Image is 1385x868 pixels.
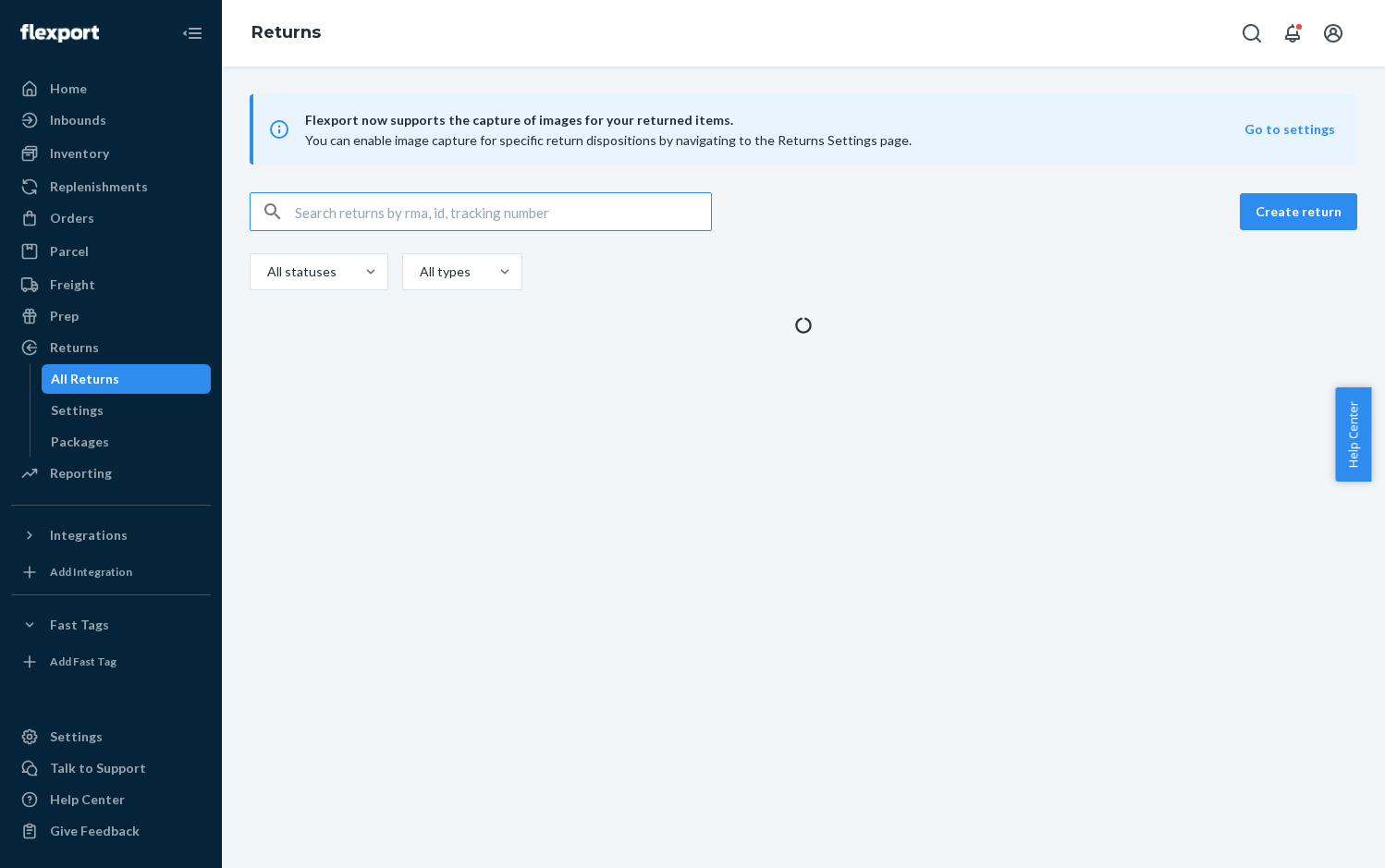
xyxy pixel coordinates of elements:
[50,616,109,634] div: Fast Tags
[50,790,125,809] div: Help Center
[51,433,109,451] div: Packages
[50,564,132,580] div: Add Integration
[42,396,212,425] a: Settings
[11,722,211,752] a: Settings
[420,263,468,281] div: All types
[11,139,211,168] a: Inventory
[251,22,321,43] a: Returns
[11,301,211,331] a: Prep
[11,203,211,233] a: Orders
[11,74,211,104] a: Home
[50,177,148,196] div: Replenishments
[11,610,211,640] button: Fast Tags
[50,654,116,669] div: Add Fast Tag
[50,79,87,98] div: Home
[1315,15,1352,52] button: Open account menu
[305,109,1244,131] span: Flexport now supports the capture of images for your returned items.
[11,647,211,677] a: Add Fast Tag
[237,6,336,60] ol: breadcrumbs
[11,237,211,266] a: Parcel
[1274,15,1311,52] button: Open notifications
[50,275,95,294] div: Freight
[42,364,212,394] a: All Returns
[11,557,211,587] a: Add Integration
[1240,193,1357,230] button: Create return
[50,526,128,544] div: Integrations
[11,333,211,362] a: Returns
[50,464,112,483] div: Reporting
[11,753,211,783] button: Talk to Support
[11,172,211,202] a: Replenishments
[11,458,211,488] a: Reporting
[50,111,106,129] div: Inbounds
[50,209,94,227] div: Orders
[50,338,99,357] div: Returns
[305,132,912,148] span: You can enable image capture for specific return dispositions by navigating to the Returns Settin...
[50,822,140,840] div: Give Feedback
[174,15,211,52] button: Close Navigation
[50,242,89,261] div: Parcel
[11,520,211,550] button: Integrations
[1244,120,1335,139] button: Go to settings
[11,816,211,846] button: Give Feedback
[51,401,104,420] div: Settings
[11,105,211,135] a: Inbounds
[51,370,119,388] div: All Returns
[1233,15,1270,52] button: Open Search Box
[50,759,146,777] div: Talk to Support
[50,307,79,325] div: Prep
[295,193,711,230] input: Search returns by rma, id, tracking number
[50,727,103,746] div: Settings
[20,24,99,43] img: Flexport logo
[42,427,212,457] a: Packages
[11,270,211,300] a: Freight
[11,785,211,814] a: Help Center
[267,263,334,281] div: All statuses
[50,144,109,163] div: Inventory
[1335,387,1371,482] button: Help Center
